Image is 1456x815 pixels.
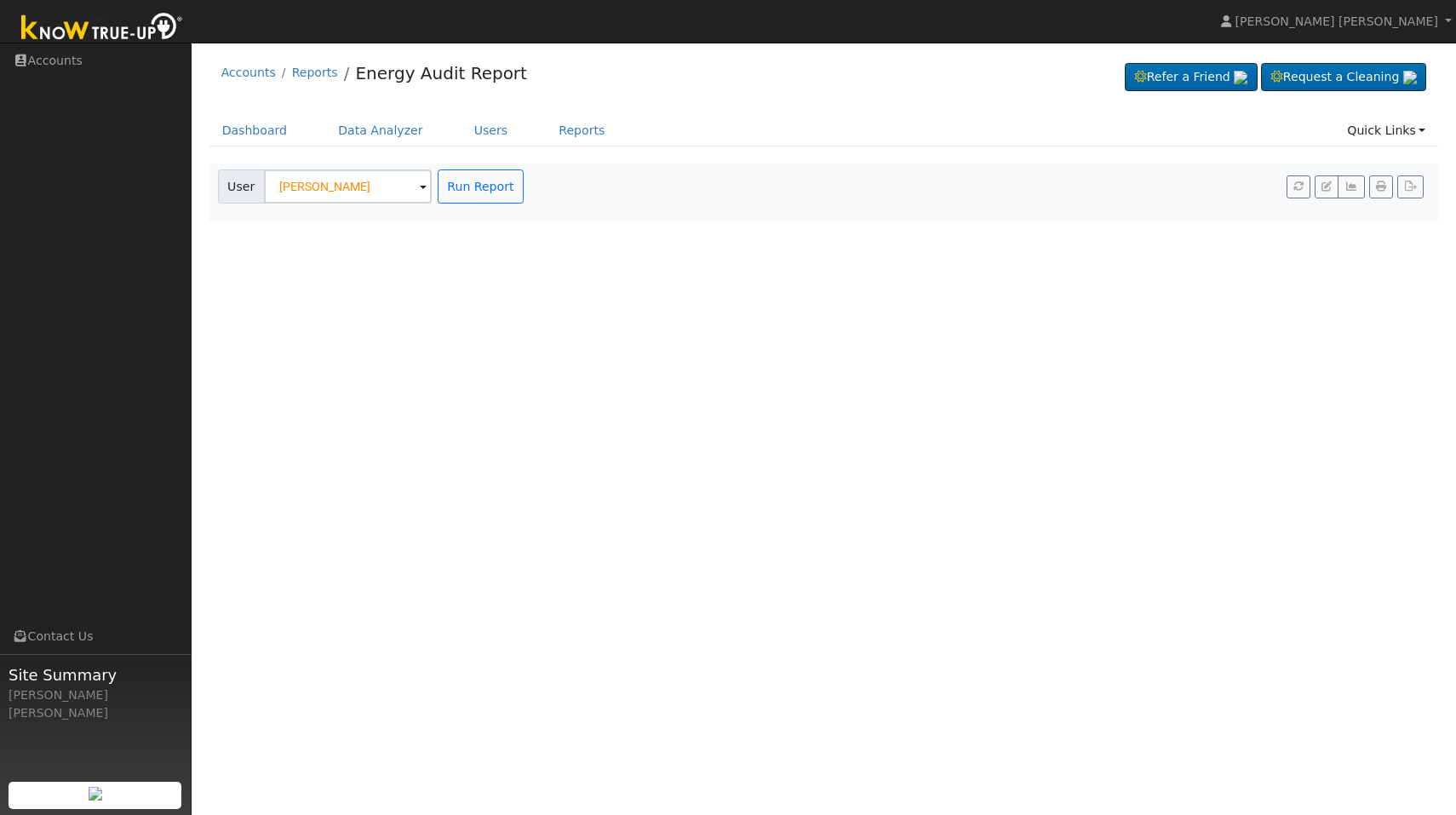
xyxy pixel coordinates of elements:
[1235,14,1438,28] span: [PERSON_NAME] [PERSON_NAME]
[325,115,436,146] a: Data Analyzer
[1315,175,1338,199] button: Edit User
[1125,63,1258,92] a: Refer a Friend
[546,115,617,146] a: Reports
[1234,71,1247,84] img: retrieve
[292,66,338,79] a: Reports
[1369,175,1393,199] button: Print
[355,63,526,83] a: Energy Audit Report
[209,115,301,146] a: Dashboard
[438,169,524,204] button: Run Report
[461,115,521,146] a: Users
[13,9,192,48] img: Know True-Up
[1287,175,1310,199] button: Refresh
[1334,115,1438,146] a: Quick Links
[1397,175,1424,199] button: Export Interval Data
[1403,71,1417,84] img: retrieve
[9,686,182,722] div: [PERSON_NAME] [PERSON_NAME]
[9,663,182,686] span: Site Summary
[89,787,102,801] img: retrieve
[221,66,276,79] a: Accounts
[1261,63,1426,92] a: Request a Cleaning
[218,169,265,204] span: User
[1338,175,1364,199] button: Multi-Series Graph
[264,169,432,204] input: Select a User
